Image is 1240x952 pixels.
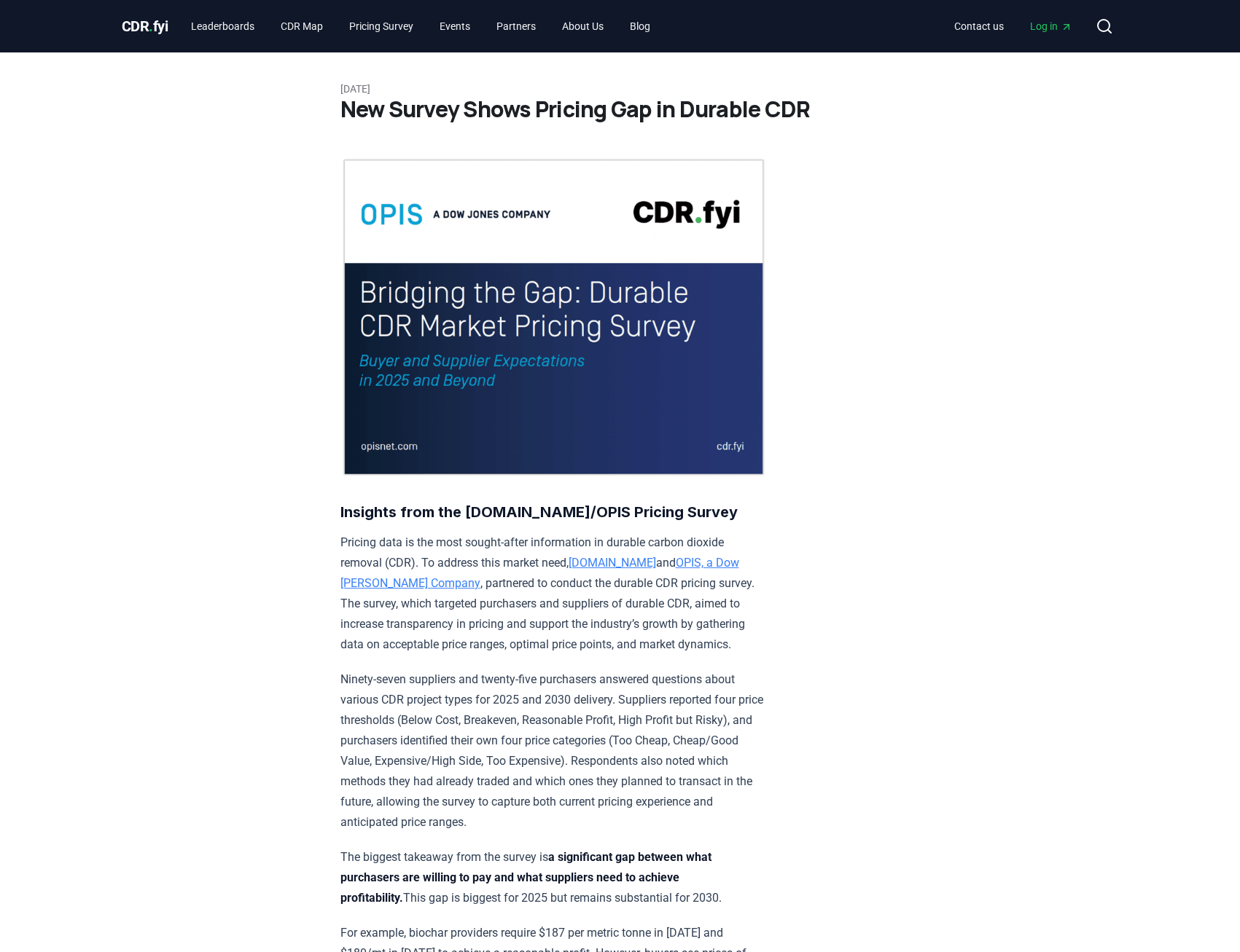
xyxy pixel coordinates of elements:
[485,13,547,39] a: Partners
[618,13,662,39] a: Blog
[1030,19,1072,34] span: Log in
[338,13,425,39] a: Pricing Survey
[943,13,1015,39] a: Contact us
[1018,13,1084,39] a: Log in
[943,13,1084,39] nav: Main
[340,556,739,590] a: OPIS, a Dow [PERSON_NAME] Company
[269,13,335,39] a: CDR Map
[122,16,168,36] a: CDR.fyi
[428,13,482,39] a: Events
[340,82,900,96] p: [DATE]
[340,847,767,908] p: The biggest takeaway from the survey is This gap is biggest for 2025 but remains substantial for ...
[340,850,711,905] strong: a significant gap between what purchasers are willing to pay and what suppliers need to achieve p...
[179,13,266,39] a: Leaderboards
[340,157,767,477] img: blog post image
[179,13,662,39] nav: Main
[340,503,738,521] strong: Insights from the [DOMAIN_NAME]/OPIS Pricing Survey
[340,532,767,655] p: Pricing data is the most sought-after information in durable carbon dioxide removal (CDR). To add...
[569,556,656,570] a: [DOMAIN_NAME]
[122,17,168,35] span: CDR fyi
[550,13,615,39] a: About Us
[340,669,767,833] p: Ninety-seven suppliers and twenty-five purchasers answered questions about various CDR project ty...
[149,17,153,35] span: .
[340,96,900,122] h1: New Survey Shows Pricing Gap in Durable CDR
